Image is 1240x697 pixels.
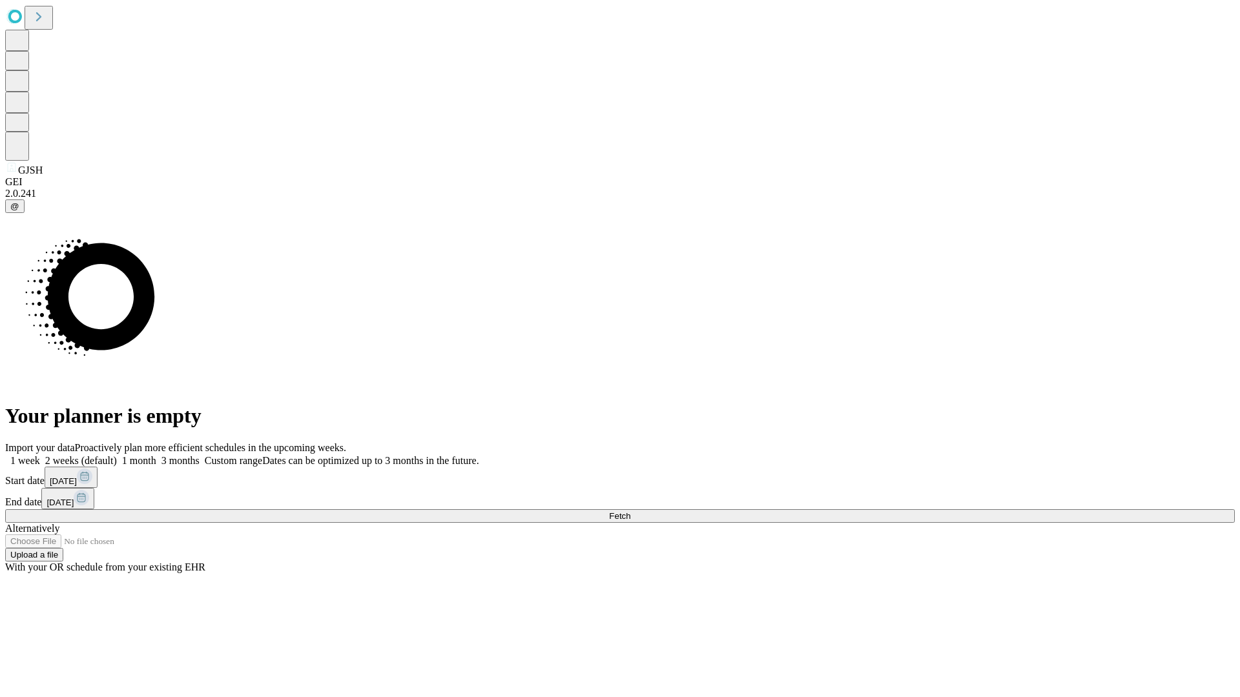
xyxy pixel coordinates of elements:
span: 3 months [161,455,200,466]
span: Custom range [205,455,262,466]
span: With your OR schedule from your existing EHR [5,561,205,572]
button: Upload a file [5,548,63,561]
span: 1 week [10,455,40,466]
span: @ [10,201,19,211]
div: Start date [5,467,1235,488]
span: Import your data [5,442,75,453]
div: 2.0.241 [5,188,1235,199]
span: Alternatively [5,523,59,534]
span: Proactively plan more efficient schedules in the upcoming weeks. [75,442,346,453]
span: [DATE] [46,498,74,507]
button: Fetch [5,509,1235,523]
h1: Your planner is empty [5,404,1235,428]
span: 1 month [122,455,156,466]
span: GJSH [18,165,43,176]
span: [DATE] [50,476,77,486]
span: Fetch [609,511,630,521]
button: @ [5,199,25,213]
div: End date [5,488,1235,509]
button: [DATE] [45,467,98,488]
button: [DATE] [41,488,94,509]
span: 2 weeks (default) [45,455,117,466]
span: Dates can be optimized up to 3 months in the future. [262,455,479,466]
div: GEI [5,176,1235,188]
